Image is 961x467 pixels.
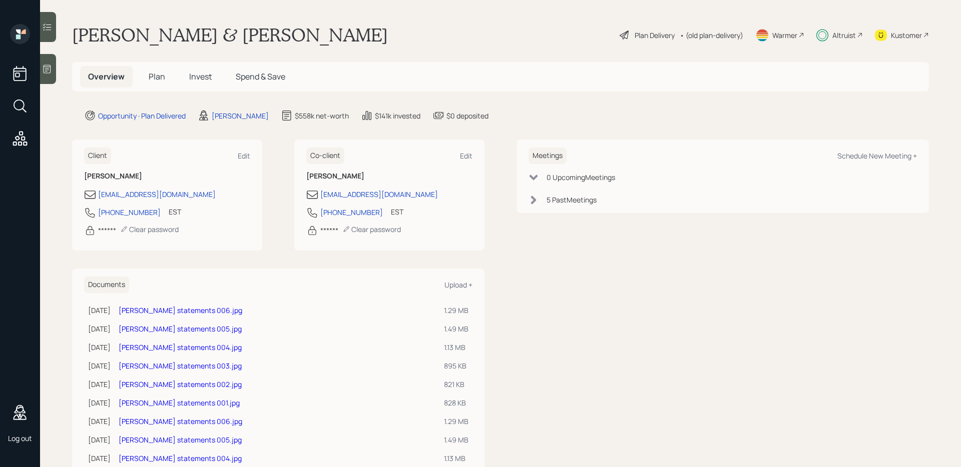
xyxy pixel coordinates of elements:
div: 1.13 MB [444,453,468,463]
div: [PERSON_NAME] [212,110,269,121]
div: • (old plan-delivery) [680,30,743,40]
div: 828 KB [444,397,468,408]
div: [DATE] [88,305,111,315]
div: [DATE] [88,379,111,389]
a: [PERSON_NAME] statements 006.jpg [119,305,242,315]
div: EST [391,206,403,217]
div: [DATE] [88,453,111,463]
span: Overview [88,71,125,82]
a: [PERSON_NAME] statements 002.jpg [119,379,242,389]
div: [DATE] [88,342,111,352]
h6: [PERSON_NAME] [306,172,472,180]
div: $558k net-worth [295,110,349,121]
div: Warmer [772,30,797,40]
div: 1.29 MB [444,416,468,426]
div: Altruist [832,30,856,40]
a: [PERSON_NAME] statements 005.jpg [119,324,242,333]
span: Invest [189,71,212,82]
div: 895 KB [444,360,468,371]
span: Plan [149,71,165,82]
h1: [PERSON_NAME] & [PERSON_NAME] [72,24,388,46]
div: Plan Delivery [635,30,675,40]
a: [PERSON_NAME] statements 006.jpg [119,416,242,426]
div: [PHONE_NUMBER] [320,207,383,217]
h6: [PERSON_NAME] [84,172,250,180]
div: 1.29 MB [444,305,468,315]
a: [PERSON_NAME] statements 003.jpg [119,361,242,370]
a: [PERSON_NAME] statements 004.jpg [119,342,242,352]
h6: Co-client [306,147,344,164]
div: Upload + [444,280,472,289]
div: [DATE] [88,434,111,445]
div: $141k invested [375,110,420,121]
a: [PERSON_NAME] statements 005.jpg [119,435,242,444]
h6: Meetings [529,147,567,164]
div: 821 KB [444,379,468,389]
div: $0 deposited [446,110,489,121]
div: [EMAIL_ADDRESS][DOMAIN_NAME] [98,189,216,199]
div: Schedule New Meeting + [837,151,917,160]
h6: Client [84,147,111,164]
div: 1.49 MB [444,323,468,334]
a: [PERSON_NAME] statements 001.jpg [119,398,240,407]
div: 1.13 MB [444,342,468,352]
div: EST [169,206,181,217]
div: Log out [8,433,32,443]
div: [PHONE_NUMBER] [98,207,161,217]
div: 0 Upcoming Meeting s [547,172,615,182]
div: Edit [460,151,472,160]
div: Edit [238,151,250,160]
span: Spend & Save [236,71,285,82]
div: Clear password [342,224,401,234]
div: 5 Past Meeting s [547,194,597,205]
div: 1.49 MB [444,434,468,445]
a: [PERSON_NAME] statements 004.jpg [119,453,242,463]
div: [DATE] [88,397,111,408]
div: [EMAIL_ADDRESS][DOMAIN_NAME] [320,189,438,199]
div: Kustomer [891,30,922,40]
div: [DATE] [88,416,111,426]
div: Clear password [120,224,179,234]
div: [DATE] [88,323,111,334]
h6: Documents [84,276,129,293]
div: Opportunity · Plan Delivered [98,110,186,121]
div: [DATE] [88,360,111,371]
